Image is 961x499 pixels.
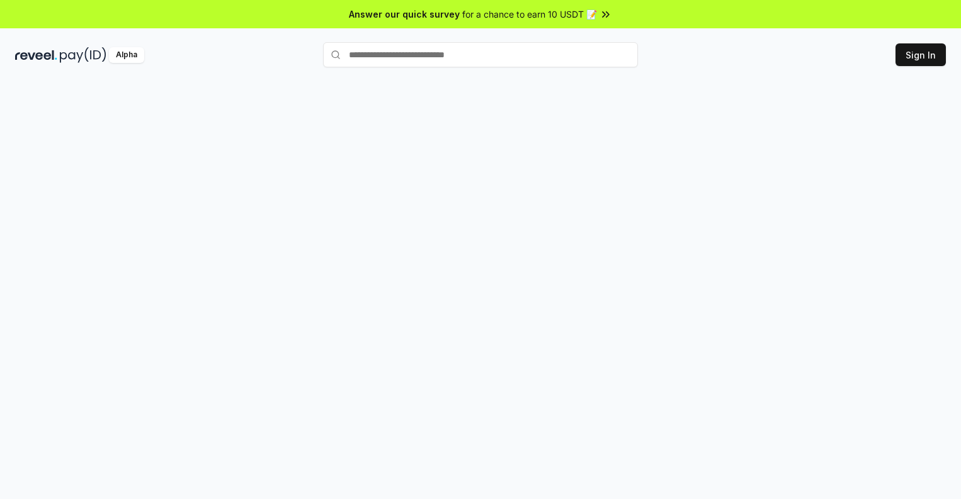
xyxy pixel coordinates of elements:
[60,47,106,63] img: pay_id
[15,47,57,63] img: reveel_dark
[896,43,946,66] button: Sign In
[462,8,597,21] span: for a chance to earn 10 USDT 📝
[109,47,144,63] div: Alpha
[349,8,460,21] span: Answer our quick survey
